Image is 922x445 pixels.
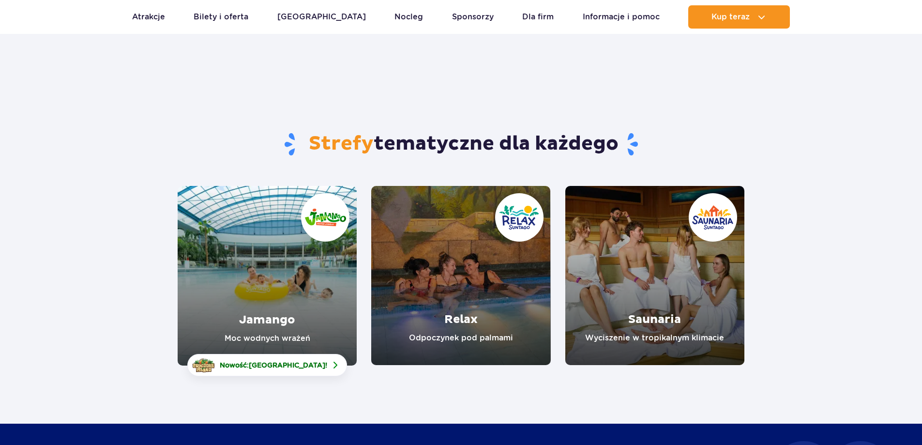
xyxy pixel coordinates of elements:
[711,13,750,21] span: Kup teraz
[309,132,374,156] span: Strefy
[371,186,550,365] a: Relax
[249,361,325,369] span: [GEOGRAPHIC_DATA]
[583,5,660,29] a: Informacje i pomoc
[394,5,423,29] a: Nocleg
[277,5,366,29] a: [GEOGRAPHIC_DATA]
[220,360,327,370] span: Nowość: !
[452,5,494,29] a: Sponsorzy
[522,5,554,29] a: Dla firm
[132,5,165,29] a: Atrakcje
[565,186,744,365] a: Saunaria
[178,132,744,157] h1: tematyczne dla każdego
[194,5,248,29] a: Bilety i oferta
[178,186,357,366] a: Jamango
[187,354,347,376] a: Nowość:[GEOGRAPHIC_DATA]!
[688,5,790,29] button: Kup teraz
